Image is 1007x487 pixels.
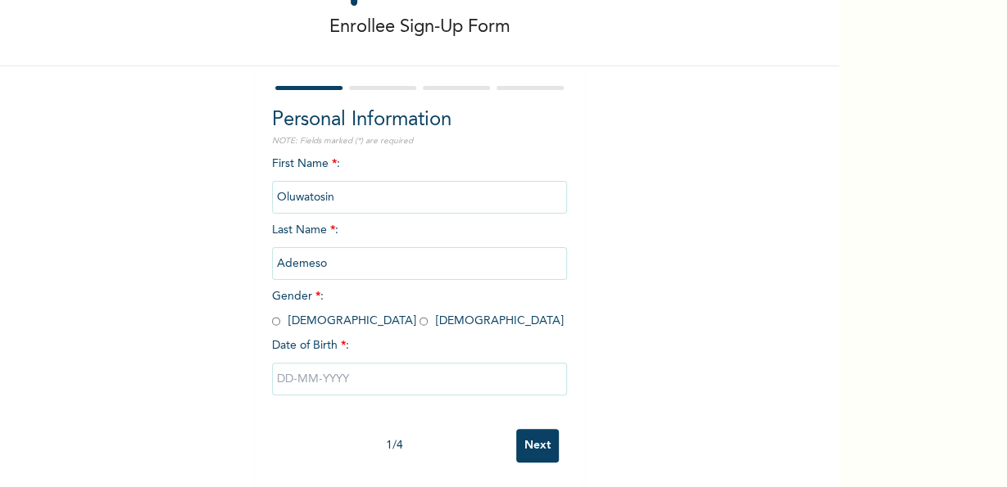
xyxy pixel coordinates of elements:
[272,158,567,203] span: First Name :
[272,363,567,395] input: DD-MM-YYYY
[272,437,516,454] div: 1 / 4
[272,106,567,135] h2: Personal Information
[272,291,564,327] span: Gender : [DEMOGRAPHIC_DATA] [DEMOGRAPHIC_DATA]
[516,429,559,462] input: Next
[272,135,567,147] p: NOTE: Fields marked (*) are required
[329,14,510,41] p: Enrollee Sign-Up Form
[272,181,567,214] input: Enter your first name
[272,337,349,354] span: Date of Birth :
[272,224,567,269] span: Last Name :
[272,247,567,280] input: Enter your last name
